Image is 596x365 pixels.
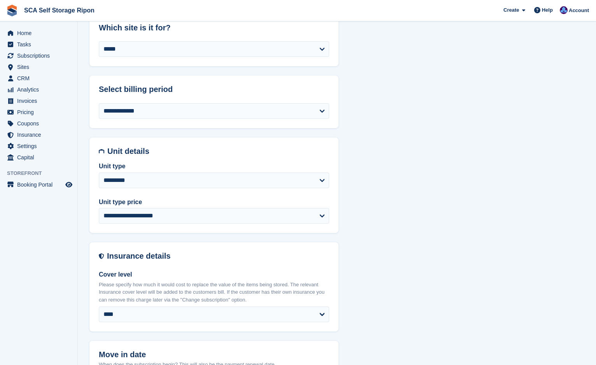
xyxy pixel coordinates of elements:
[99,252,104,261] img: insurance-details-icon-731ffda60807649b61249b889ba3c5e2b5c27d34e2e1fb37a309f0fde93ff34a.svg
[17,95,64,106] span: Invoices
[6,5,18,16] img: stora-icon-8386f47178a22dfd0bd8f6a31ec36ba5ce8667c1dd55bd0f319d3a0aa187defe.svg
[17,118,64,129] span: Coupons
[99,197,329,207] label: Unit type price
[99,270,329,279] label: Cover level
[4,152,74,163] a: menu
[99,147,104,156] img: unit-details-icon-595b0c5c156355b767ba7b61e002efae458ec76ed5ec05730b8e856ff9ea34a9.svg
[4,95,74,106] a: menu
[4,39,74,50] a: menu
[17,179,64,190] span: Booking Portal
[4,107,74,118] a: menu
[17,129,64,140] span: Insurance
[17,141,64,152] span: Settings
[17,50,64,61] span: Subscriptions
[17,152,64,163] span: Capital
[107,147,329,156] h2: Unit details
[17,28,64,39] span: Home
[99,85,329,94] h2: Select billing period
[4,118,74,129] a: menu
[17,62,64,72] span: Sites
[64,180,74,189] a: Preview store
[99,162,329,171] label: Unit type
[569,7,589,14] span: Account
[17,84,64,95] span: Analytics
[542,6,553,14] span: Help
[99,23,329,32] h2: Which site is it for?
[4,141,74,152] a: menu
[560,6,568,14] img: Sarah Race
[4,179,74,190] a: menu
[17,107,64,118] span: Pricing
[7,169,77,177] span: Storefront
[4,28,74,39] a: menu
[4,50,74,61] a: menu
[4,62,74,72] a: menu
[4,73,74,84] a: menu
[17,73,64,84] span: CRM
[99,350,329,359] h2: Move in date
[17,39,64,50] span: Tasks
[4,129,74,140] a: menu
[4,84,74,95] a: menu
[99,281,329,304] p: Please specify how much it would cost to replace the value of the items being stored. The relevan...
[107,252,329,261] h2: Insurance details
[21,4,98,17] a: SCA Self Storage Ripon
[503,6,519,14] span: Create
